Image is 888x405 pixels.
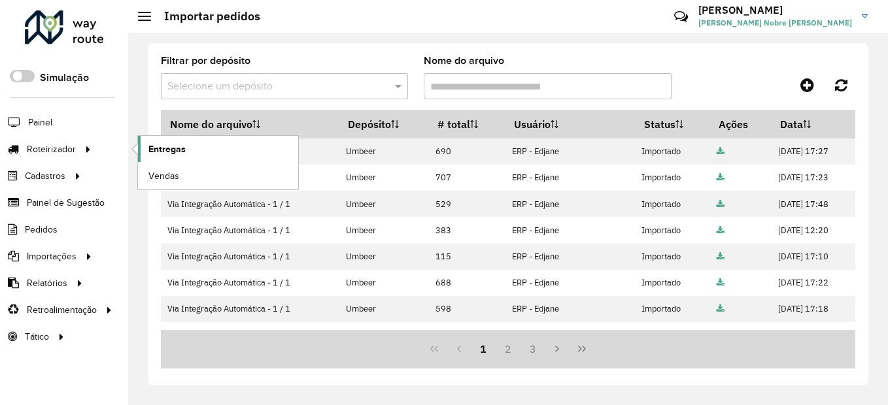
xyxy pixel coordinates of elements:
label: Simulação [40,70,89,86]
span: Vendas [148,169,179,183]
td: [DATE] 18:32 [772,322,855,348]
button: 3 [521,336,545,361]
td: Via Integração Automática - 1 / 1 [161,322,339,348]
td: [DATE] 17:48 [772,191,855,217]
td: [DATE] 17:23 [772,165,855,191]
th: Usuário [505,110,634,138]
td: Umbeer [339,322,429,348]
th: Status [635,110,709,138]
span: Importações [27,250,77,263]
a: Arquivo completo [717,303,725,314]
button: Last Page [570,336,594,361]
span: Tático [25,330,49,344]
label: Nome do arquivo [424,53,504,69]
th: Nome do arquivo [161,110,339,138]
th: # total [429,110,505,138]
td: Via Integração Automática - 1 / 1 [161,296,339,322]
a: Arquivo completo [717,172,725,183]
td: ERP - [PERSON_NAME] [505,322,634,348]
td: Importado [635,165,709,191]
td: 529 [429,191,505,217]
th: Data [772,110,855,138]
td: Umbeer [339,217,429,243]
button: 2 [496,336,521,361]
a: Arquivo completo [717,251,725,262]
a: Contato Rápido [667,3,695,31]
td: ERP - Edjane [505,244,634,270]
td: ERP - Edjane [505,296,634,322]
th: Ações [709,110,772,138]
td: ERP - Edjane [505,270,634,296]
td: 115 [429,244,505,270]
label: Filtrar por depósito [161,53,250,69]
td: Importado [635,244,709,270]
td: Importado [635,217,709,243]
td: Importado [635,191,709,217]
td: [DATE] 12:20 [772,217,855,243]
td: Umbeer [339,165,429,191]
td: ERP - Edjane [505,217,634,243]
td: Via Integração Automática - 1 / 1 [161,191,339,217]
td: Importado [635,322,709,348]
span: Painel [28,116,52,129]
span: [PERSON_NAME] Nobre [PERSON_NAME] [698,17,852,29]
button: Next Page [545,336,570,361]
td: 383 [429,217,505,243]
td: Umbeer [339,191,429,217]
button: 1 [471,336,496,361]
td: ERP - Edjane [505,165,634,191]
td: Via Integração Automática - 1 / 1 [161,244,339,270]
td: 598 [429,296,505,322]
td: [DATE] 17:22 [772,270,855,296]
td: Umbeer [339,296,429,322]
a: Entregas [138,136,298,162]
th: Depósito [339,110,429,138]
a: Arquivo completo [717,225,725,236]
td: Via Integração Automática - 1 / 1 [161,217,339,243]
td: 690 [429,138,505,165]
td: Importado [635,270,709,296]
td: Umbeer [339,244,429,270]
a: Arquivo completo [717,199,725,210]
span: Relatórios [27,276,67,290]
a: Arquivo completo [717,330,725,341]
span: Entregas [148,142,186,156]
a: Vendas [138,163,298,189]
td: 707 [429,165,505,191]
span: Pedidos [25,223,58,236]
td: ERP - Edjane [505,191,634,217]
td: Via Integração Automática - 1 / 1 [161,270,339,296]
td: 401 [429,322,505,348]
span: Retroalimentação [27,303,97,317]
span: Cadastros [25,169,65,183]
td: [DATE] 17:18 [772,296,855,322]
span: Painel de Sugestão [27,196,105,210]
td: Umbeer [339,138,429,165]
td: Umbeer [339,270,429,296]
td: Importado [635,138,709,165]
td: [DATE] 17:10 [772,244,855,270]
a: Arquivo completo [717,146,725,157]
td: ERP - Edjane [505,138,634,165]
a: Arquivo completo [717,277,725,288]
td: Importado [635,296,709,322]
td: 688 [429,270,505,296]
td: [DATE] 17:27 [772,138,855,165]
span: Roteirizador [27,142,76,156]
h2: Importar pedidos [151,9,260,24]
h3: [PERSON_NAME] [698,4,852,16]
